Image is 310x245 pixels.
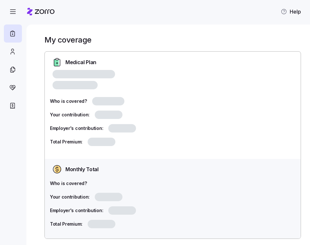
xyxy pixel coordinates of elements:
[50,180,87,187] span: Who is covered?
[50,139,82,145] span: Total Premium:
[50,194,90,200] span: Your contribution:
[276,5,306,18] button: Help
[50,207,103,214] span: Employer's contribution:
[65,165,99,173] span: Monthly Total
[50,125,103,132] span: Employer's contribution:
[50,112,90,118] span: Your contribution:
[281,8,301,15] span: Help
[50,221,82,227] span: Total Premium:
[65,58,96,66] span: Medical Plan
[44,35,92,45] h1: My coverage
[50,98,87,104] span: Who is covered?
